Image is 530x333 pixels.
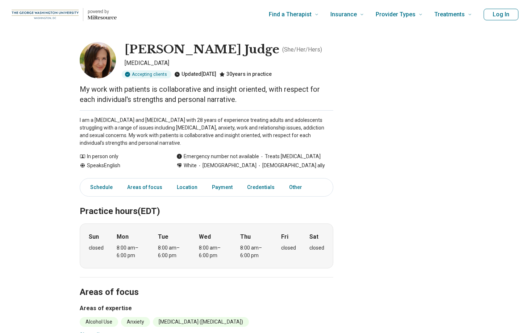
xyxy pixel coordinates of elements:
[80,188,333,218] h2: Practice hours (EDT)
[172,180,202,195] a: Location
[285,180,311,195] a: Other
[89,233,99,241] strong: Sun
[158,233,168,241] strong: Tue
[219,70,272,78] div: 30 years in practice
[309,244,324,252] div: closed
[199,233,211,241] strong: Wed
[281,233,288,241] strong: Fri
[80,153,162,160] div: In person only
[309,233,318,241] strong: Sat
[376,9,416,20] span: Provider Types
[330,9,357,20] span: Insurance
[12,3,117,26] a: Home page
[80,317,118,327] li: Alcohol Use
[122,70,171,78] div: Accepting clients
[80,223,333,268] div: When does the program meet?
[208,180,237,195] a: Payment
[121,317,150,327] li: Anxiety
[80,84,333,104] p: My work with patients is collaborative and insight oriented, with respect for each individual's s...
[240,244,268,259] div: 8:00 am – 6:00 pm
[184,162,197,169] span: White
[197,162,256,169] span: [DEMOGRAPHIC_DATA]
[125,42,279,57] h1: [PERSON_NAME] Judge
[174,70,216,78] div: Updated [DATE]
[240,233,251,241] strong: Thu
[484,9,518,20] button: Log In
[269,9,312,20] span: Find a Therapist
[80,162,162,169] div: Speaks English
[88,9,117,15] p: powered by
[282,45,322,54] p: ( She/Her/Hers )
[281,244,296,252] div: closed
[80,116,333,147] p: I am a [MEDICAL_DATA] and [MEDICAL_DATA] with 28 years of experience treating adults and adolesce...
[89,244,104,252] div: closed
[434,9,465,20] span: Treatments
[243,180,279,195] a: Credentials
[80,304,333,313] h3: Areas of expertise
[256,162,325,169] span: [DEMOGRAPHIC_DATA] ally
[153,317,249,327] li: [MEDICAL_DATA] ([MEDICAL_DATA])
[117,244,145,259] div: 8:00 am – 6:00 pm
[82,180,117,195] a: Schedule
[123,180,167,195] a: Areas of focus
[80,42,116,78] img: Terri Judge, Psychologist
[80,269,333,299] h2: Areas of focus
[199,244,227,259] div: 8:00 am – 6:00 pm
[176,153,259,160] div: Emergency number not available
[259,153,321,160] span: Treats [MEDICAL_DATA]
[117,233,129,241] strong: Mon
[125,59,333,67] p: [MEDICAL_DATA]
[158,244,186,259] div: 8:00 am – 6:00 pm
